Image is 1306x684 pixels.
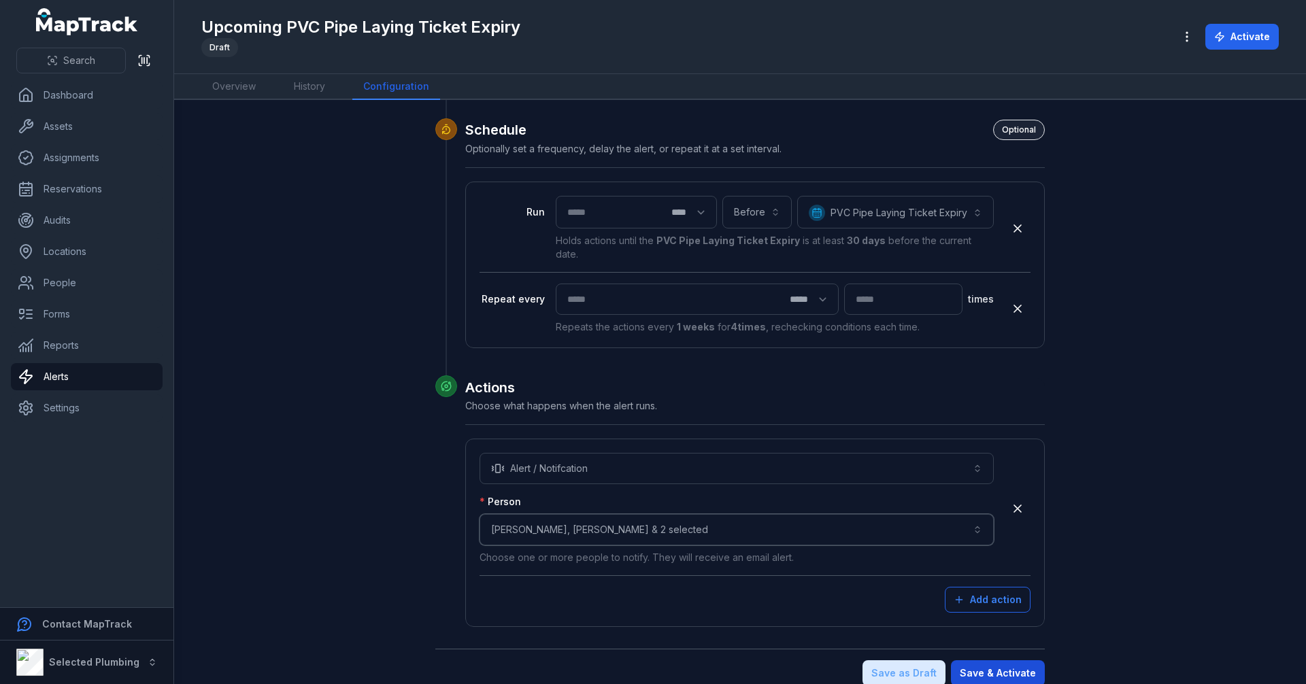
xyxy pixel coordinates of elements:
a: MapTrack [36,8,138,35]
h2: Schedule [465,120,1045,140]
a: Reports [11,332,163,359]
h1: Upcoming PVC Pipe Laying Ticket Expiry [201,16,520,38]
span: Choose what happens when the alert runs. [465,400,657,411]
a: History [283,74,336,100]
strong: Selected Plumbing [49,656,139,668]
a: Reservations [11,175,163,203]
a: Dashboard [11,82,163,109]
label: Run [480,205,545,219]
button: Add action [945,587,1031,613]
a: Assignments [11,144,163,171]
p: Holds actions until the is at least before the current date. [556,234,994,261]
h2: Actions [465,378,1045,397]
button: Alert / Notifcation [480,453,994,484]
button: [PERSON_NAME], [PERSON_NAME] & 2 selected [480,514,994,545]
span: Optionally set a frequency, delay the alert, or repeat it at a set interval. [465,143,782,154]
strong: 1 weeks [677,321,715,332]
a: Configuration [352,74,440,100]
div: Draft [201,38,238,57]
a: Assets [11,113,163,140]
button: Activate [1205,24,1279,50]
label: Repeat every [480,292,545,306]
strong: Contact MapTrack [42,618,132,630]
a: Locations [11,238,163,265]
a: Settings [11,394,163,422]
strong: 30 days [847,235,886,246]
button: PVC Pipe Laying Ticket Expiry [797,196,994,228]
a: Forms [11,301,163,328]
div: Optional [993,120,1045,140]
p: Repeats the actions every for , rechecking conditions each time. [556,320,994,334]
strong: PVC Pipe Laying Ticket Expiry [656,235,800,246]
strong: 4 times [731,321,766,332]
button: Search [16,48,126,73]
a: Overview [201,74,267,100]
span: times [968,292,994,306]
button: Before [722,196,792,228]
a: Audits [11,207,163,234]
span: Search [63,54,95,67]
a: Alerts [11,363,163,390]
p: Choose one or more people to notify. They will receive an email alert. [480,551,994,564]
a: People [11,269,163,296]
label: Person [480,495,521,509]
